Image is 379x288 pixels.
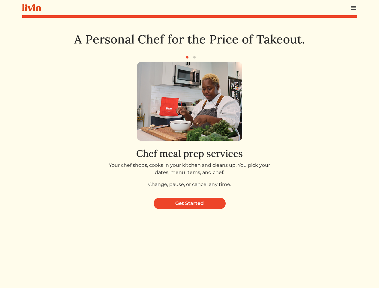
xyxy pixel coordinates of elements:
p: Change, pause, or cancel any time. [103,181,276,188]
img: menu_hamburger-cb6d353cf0ecd9f46ceae1c99ecbeb4a00e71ca567a856bd81f57e9d8c17bb26.svg [350,4,357,11]
img: livin-logo-a0d97d1a881af30f6274990eb6222085a2533c92bbd1e4f22c21b4f0d0e3210c.svg [22,4,41,11]
h1: A Personal Chef for the Price of Takeout. [64,32,315,46]
h2: Chef meal prep services [103,148,276,159]
a: Get Started [154,198,226,209]
img: get_started_1-0a65ebd32e7c329797e27adf41642e3aafd0a893fca442ac9c35c8b44ad508ba.png [137,62,242,141]
p: Your chef shops, cooks in your kitchen and cleans up. You pick your dates, menu items, and chef. [103,162,276,176]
